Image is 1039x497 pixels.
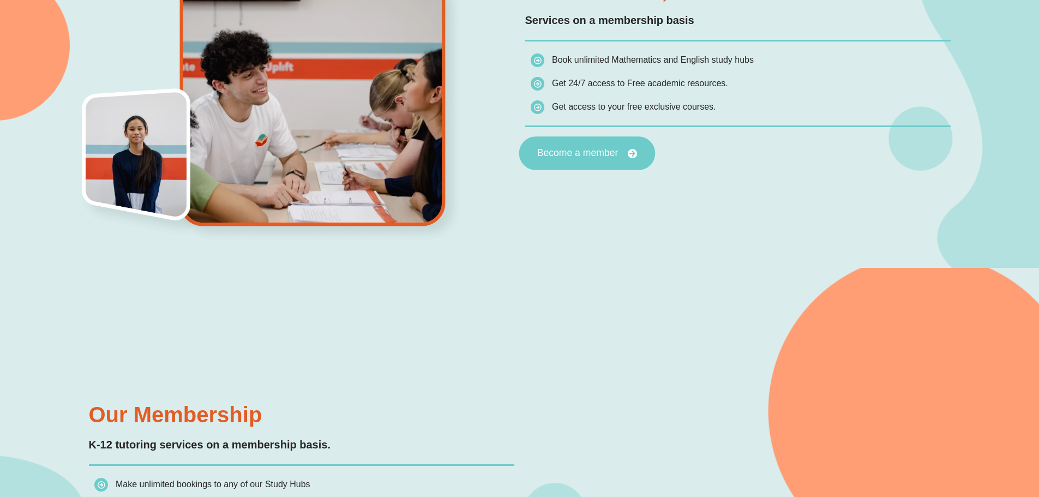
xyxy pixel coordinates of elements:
span: Book unlimited Mathematics and English study hubs [552,55,754,64]
h3: Our Membership [89,404,514,426]
a: Become a member [519,136,655,170]
img: icon-list.png [531,53,544,67]
img: icon-list.png [531,77,544,91]
p: K-12 tutoring services on a membership basis. [89,436,514,453]
span: Become a member [537,148,618,158]
iframe: Chat Widget [857,374,1039,497]
p: Services on a membership basis [525,12,951,29]
img: icon-list.png [94,478,108,492]
span: Make unlimited bookings to any of our Study Hubs [116,480,310,489]
span: Get 24/7 access to Free academic resources. [552,79,728,88]
img: icon-list.png [531,100,544,114]
span: Get access to your free exclusive courses. [552,102,716,111]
